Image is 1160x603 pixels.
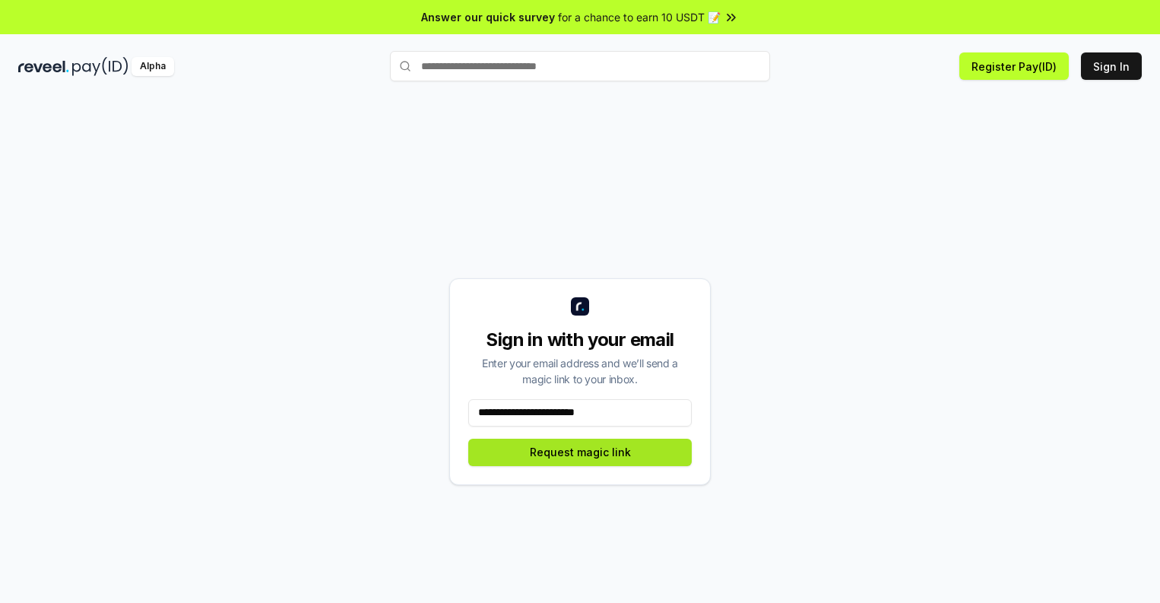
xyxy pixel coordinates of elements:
div: Alpha [132,57,174,76]
div: Sign in with your email [468,328,692,352]
span: Answer our quick survey [421,9,555,25]
img: logo_small [571,297,589,316]
img: reveel_dark [18,57,69,76]
div: Enter your email address and we’ll send a magic link to your inbox. [468,355,692,387]
img: pay_id [72,57,128,76]
button: Register Pay(ID) [959,52,1069,80]
button: Request magic link [468,439,692,466]
button: Sign In [1081,52,1142,80]
span: for a chance to earn 10 USDT 📝 [558,9,721,25]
